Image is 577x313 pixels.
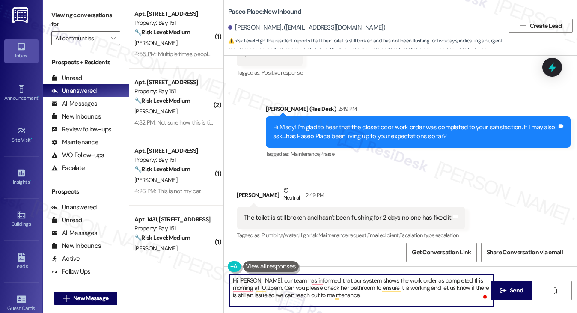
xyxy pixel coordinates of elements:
span: [PERSON_NAME] [134,107,177,115]
label: Viewing conversations for [51,9,120,31]
button: Create Lead [509,19,573,33]
span: Positive response [262,69,303,76]
strong: 🔧 Risk Level: Medium [134,97,190,104]
strong: 🔧 Risk Level: Medium [134,165,190,173]
div: [PERSON_NAME]. ([EMAIL_ADDRESS][DOMAIN_NAME]) [228,23,386,32]
span: • [30,178,31,184]
div: Property: Bay 151 [134,87,214,96]
a: Insights • [4,166,39,189]
div: New Inbounds [51,112,101,121]
div: Property: Bay 151 [134,18,214,27]
strong: 🔧 Risk Level: Medium [134,234,190,241]
div: 2:49 PM [336,104,357,113]
span: [PERSON_NAME] [134,244,177,252]
div: 4:32 PM: Not sure how this is tied to me but my car is registered and has been for the past 3 years. [134,119,379,126]
div: Review follow-ups [51,125,111,134]
i:  [520,22,526,29]
div: Follow Ups [51,267,91,276]
i:  [111,35,116,42]
div: Property: Bay 151 [134,224,214,233]
span: [PERSON_NAME] [134,176,177,184]
a: Buildings [4,208,39,231]
span: : The resident reports that their toilet is still broken and has not been flushing for two days, ... [228,36,504,64]
div: All Messages [51,99,97,108]
div: Unread [51,74,82,83]
div: Prospects [43,187,129,196]
div: Apt. [STREET_ADDRESS] [134,9,214,18]
span: Create Lead [530,21,562,30]
div: Apt. 1431, [STREET_ADDRESS] [134,215,214,224]
div: Unread [51,216,82,225]
span: Send [510,286,523,295]
i:  [552,287,558,294]
img: ResiDesk Logo [12,7,30,23]
div: [PERSON_NAME] (ResiDesk) [266,104,571,116]
b: Paseo Place: New Inbound [228,7,301,16]
div: Hi Macy! I'm glad to hear that the closet door work order was completed to your satisfaction. If ... [273,123,557,141]
i:  [500,287,506,294]
div: Maintenance [51,138,98,147]
span: High risk , [298,232,318,239]
span: • [31,136,32,142]
div: The toilet is still broken and hasn't been flushing for 2 days no one has fixed it [244,213,452,222]
i:  [63,295,70,302]
a: Site Visit • [4,124,39,147]
button: New Message [54,292,118,305]
span: • [38,94,39,100]
div: New Inbounds [51,241,101,250]
button: Share Conversation via email [481,243,568,262]
div: Property: Bay 151 [134,155,214,164]
textarea: To enrich screen reader interactions, please activate Accessibility in Grammarly extension settings [229,274,494,307]
span: Maintenance request , [318,232,367,239]
div: Prospects + Residents [43,58,129,67]
div: [PERSON_NAME] [237,186,465,207]
div: Tagged as: [237,229,465,241]
span: Plumbing/water , [262,232,298,239]
div: All Messages [51,229,97,238]
span: New Message [73,294,108,303]
span: Emailed client , [367,232,399,239]
a: Leads [4,250,39,273]
div: Neutral [282,186,301,204]
div: Tagged as: [237,66,303,79]
div: Unanswered [51,86,97,95]
div: WO Follow-ups [51,151,104,160]
div: 4:26 PM: This is not my car. [134,187,201,195]
div: Active [51,254,80,263]
input: All communities [55,31,107,45]
button: Send [491,281,532,300]
a: Inbox [4,39,39,63]
span: Share Conversation via email [487,248,563,257]
span: Maintenance , [291,150,320,158]
div: Apt. [STREET_ADDRESS] [134,78,214,87]
div: 2:49 PM [303,191,324,200]
span: [PERSON_NAME] [134,39,177,47]
strong: ⚠️ Risk Level: High [228,37,265,44]
span: Praise [320,150,334,158]
strong: 🔧 Risk Level: Medium [134,28,190,36]
span: Escalation type escalation [399,232,458,239]
div: Apt. [STREET_ADDRESS] [134,146,214,155]
div: Escalate [51,164,85,173]
button: Get Conversation Link [406,243,476,262]
span: Get Conversation Link [412,248,471,257]
div: Tagged as: [266,148,571,160]
div: Unanswered [51,203,97,212]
